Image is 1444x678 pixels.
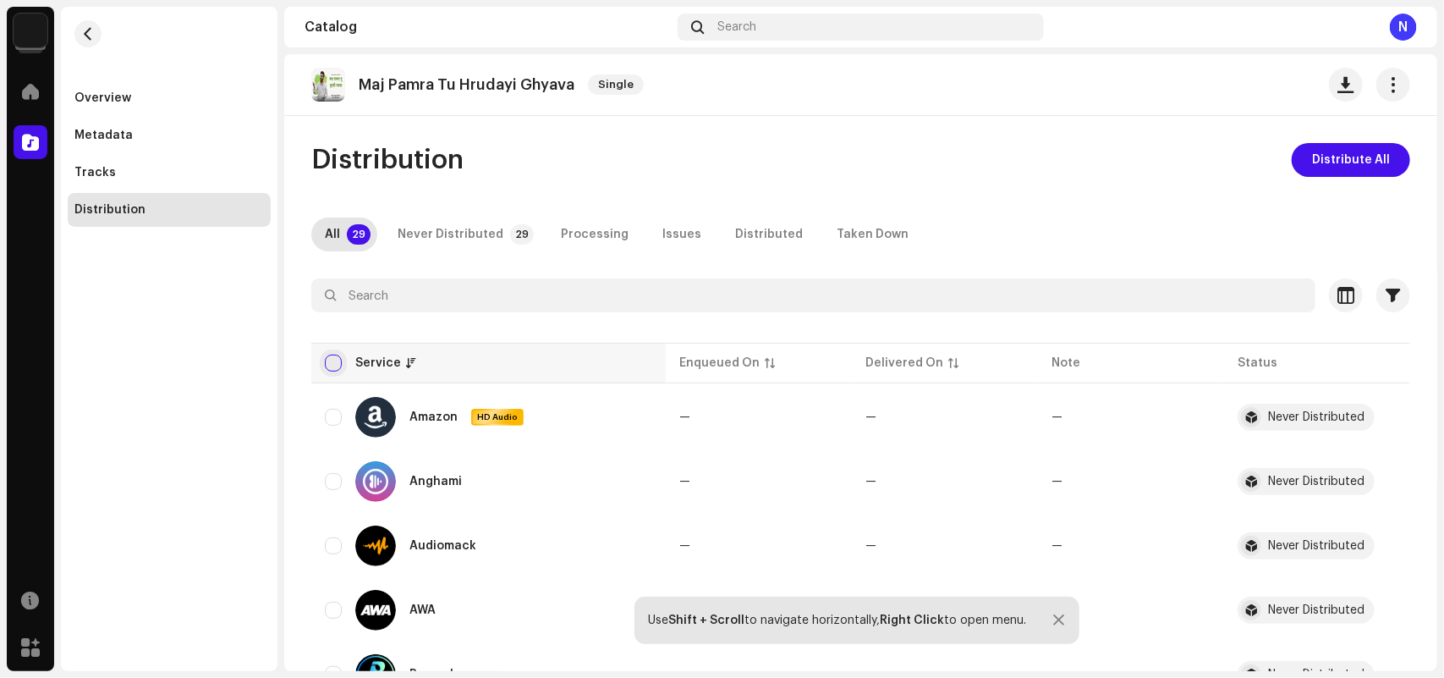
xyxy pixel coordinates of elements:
[473,411,522,423] span: HD Audio
[865,540,876,552] span: —
[679,540,690,552] span: —
[409,411,458,423] div: Amazon
[561,218,629,251] div: Processing
[510,224,534,245] p-badge: 29
[717,20,756,34] span: Search
[305,20,671,34] div: Catalog
[74,203,145,217] div: Distribution
[881,615,945,626] strong: Right Click
[74,91,131,105] div: Overview
[1390,14,1417,41] div: N
[1292,143,1410,177] button: Distribute All
[679,476,690,488] span: —
[68,119,271,152] re-m-nav-item: Metadata
[68,156,271,190] re-m-nav-item: Tracks
[1312,143,1390,177] span: Distribute All
[1268,411,1364,423] div: Never Distributed
[355,355,401,372] div: Service
[325,218,340,251] div: All
[1268,604,1364,616] div: Never Distributed
[409,476,462,488] div: Anghami
[359,76,574,94] p: Maj Pamra Tu Hrudayi Ghyava
[679,411,690,423] span: —
[588,74,644,95] span: Single
[1051,476,1062,488] re-a-table-badge: —
[311,143,464,177] span: Distribution
[649,614,1027,627] div: Use to navigate horizontally, to open menu.
[679,355,760,372] div: Enqueued On
[669,615,745,626] strong: Shift + Scroll
[865,476,876,488] span: —
[1051,411,1062,423] re-a-table-badge: —
[74,166,116,179] div: Tracks
[865,355,943,372] div: Delivered On
[837,218,909,251] div: Taken Down
[14,14,47,47] img: 6b576b86-2b56-4672-9ac4-35c17631c64c
[68,81,271,115] re-m-nav-item: Overview
[311,278,1315,312] input: Search
[1268,476,1364,488] div: Never Distributed
[735,218,803,251] div: Distributed
[865,411,876,423] span: —
[311,68,345,102] img: 49f66c02-a636-42e6-9450-b427a8ec3706
[1268,540,1364,552] div: Never Distributed
[398,218,503,251] div: Never Distributed
[409,604,436,616] div: AWA
[347,224,371,245] p-badge: 29
[74,129,133,142] div: Metadata
[409,540,476,552] div: Audiomack
[662,218,701,251] div: Issues
[68,193,271,227] re-m-nav-item: Distribution
[1051,540,1062,552] re-a-table-badge: —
